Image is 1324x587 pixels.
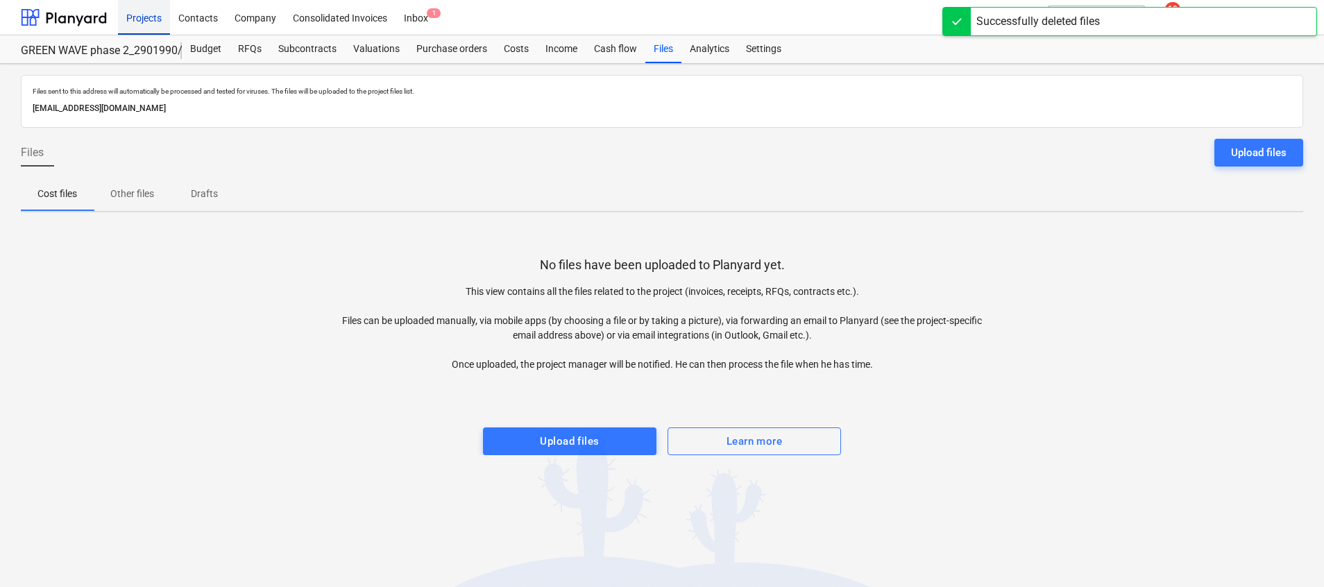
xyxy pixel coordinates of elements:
[540,257,785,273] p: No files have been uploaded to Planyard yet.
[182,35,230,63] a: Budget
[586,35,645,63] a: Cash flow
[110,187,154,201] p: Other files
[668,427,841,455] button: Learn more
[1231,144,1287,162] div: Upload files
[738,35,790,63] a: Settings
[427,8,441,18] span: 1
[1255,520,1324,587] iframe: Chat Widget
[230,35,270,63] a: RFQs
[21,144,44,161] span: Files
[187,187,221,201] p: Drafts
[540,432,599,450] div: Upload files
[537,35,586,63] a: Income
[33,87,1291,96] p: Files sent to this address will automatically be processed and tested for viruses. The files will...
[645,35,681,63] a: Files
[37,187,77,201] p: Cost files
[21,44,165,58] div: GREEN WAVE phase 2_2901990/2901996/2901997
[976,13,1100,30] div: Successfully deleted files
[33,101,1291,116] p: [EMAIL_ADDRESS][DOMAIN_NAME]
[1214,139,1303,167] button: Upload files
[727,432,782,450] div: Learn more
[681,35,738,63] a: Analytics
[495,35,537,63] a: Costs
[483,427,656,455] button: Upload files
[270,35,345,63] a: Subcontracts
[341,284,983,372] p: This view contains all the files related to the project (invoices, receipts, RFQs, contracts etc....
[408,35,495,63] a: Purchase orders
[345,35,408,63] a: Valuations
